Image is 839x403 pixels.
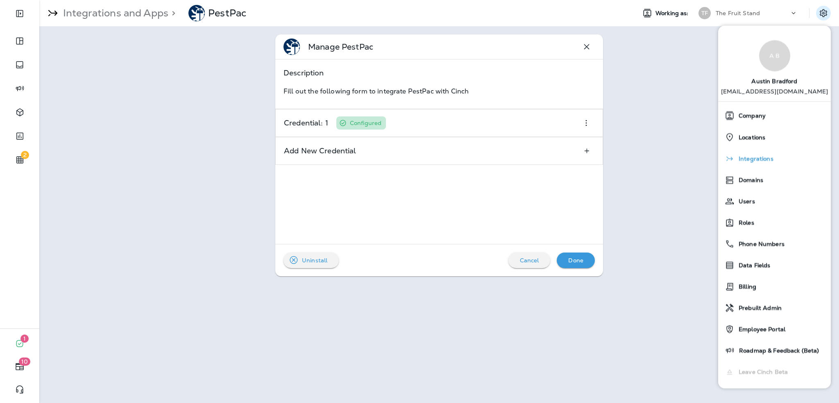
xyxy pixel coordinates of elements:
span: 1 [20,335,29,343]
a: Prebuilt Admin [721,300,828,316]
a: Billing [721,278,828,295]
span: Domains [735,177,763,184]
button: Prebuilt Admin [718,297,831,319]
span: Austin Bradford [751,71,797,88]
a: Employee Portal [721,321,828,337]
button: Roadmap & Feedback (Beta) [718,340,831,361]
a: Phone Numbers [721,236,828,252]
div: TF [698,7,711,19]
span: Integrations [735,156,773,163]
button: Uninstall [283,253,339,268]
a: Locations [721,129,828,146]
span: Users [735,198,755,205]
span: Data Fields [735,262,771,269]
button: Data Fields [718,255,831,276]
span: Prebuilt Admin [735,305,782,312]
button: Users [718,191,831,212]
a: Integrations [721,150,828,167]
img: PestPac [188,5,205,21]
span: 2 [21,151,29,159]
a: Company [721,107,828,124]
div: You have configured this credential. Click to edit it [336,116,386,130]
p: Done [568,257,583,264]
span: Phone Numbers [735,241,785,248]
button: Integrations [718,148,831,169]
a: Roles [721,214,828,231]
button: Locations [718,126,831,148]
span: 10 [19,357,30,366]
p: Uninstall [302,257,327,264]
p: Integrations and Apps [60,7,168,19]
a: Data Fields [721,257,828,273]
span: Roadmap & Feedback (Beta) [735,348,819,355]
button: Done [557,253,595,268]
button: Expand Sidebar [8,5,31,22]
p: > [168,7,175,19]
button: Phone Numbers [718,233,831,255]
p: [EMAIL_ADDRESS][DOMAIN_NAME] [721,88,828,101]
span: Company [735,113,766,120]
span: Employee Portal [735,326,785,333]
span: Working as: [655,10,690,17]
span: Roles [735,220,754,227]
button: Cancel [508,253,551,268]
a: A BAustin Bradford [EMAIL_ADDRESS][DOMAIN_NAME] [718,32,831,101]
p: Description [283,68,595,78]
button: Settings [816,6,831,20]
button: Domains [718,169,831,191]
button: Employee Portal [718,319,831,340]
button: Roles [718,212,831,233]
p: Cancel [520,257,539,264]
button: 1 [8,335,31,352]
button: Billing [718,276,831,297]
span: Locations [735,134,765,141]
span: Billing [735,284,756,291]
button: Company [718,105,831,126]
a: Domains [721,172,828,188]
button: 2 [8,152,31,168]
div: Fill out the following form to integrate PestPac with Cinch [283,87,469,96]
p: Manage PestPac [308,41,373,52]
div: A B [759,40,790,71]
button: 10 [8,358,31,375]
div: PestPac [208,7,246,19]
a: Users [721,193,828,209]
p: Configured [350,120,381,126]
p: The Fruit Stand [716,10,760,16]
button: Add New Credential [579,143,594,158]
img: PestPac [283,39,300,55]
p: Credential: 1 [284,120,328,126]
p: Add New Credential [284,148,356,154]
a: Roadmap & Feedback (Beta) [721,342,828,359]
